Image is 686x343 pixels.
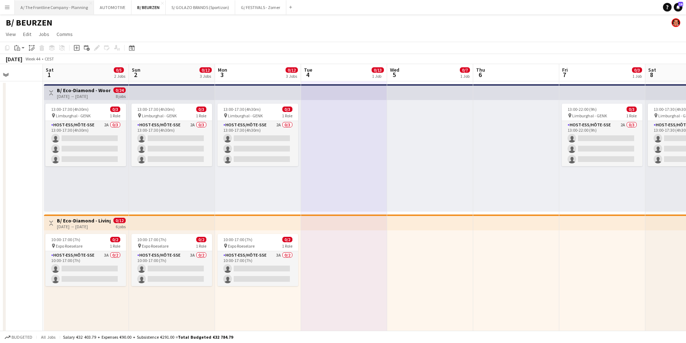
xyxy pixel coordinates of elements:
[218,251,298,286] app-card-role: Host-ess/Hôte-sse3A0/210:00-17:00 (7h)
[56,243,82,249] span: Expo Roeselare
[114,73,125,79] div: 2 Jobs
[282,107,292,112] span: 0/3
[372,73,384,79] div: 1 Job
[51,107,89,112] span: 13:00-17:30 (4h30m)
[24,56,42,62] span: Week 44
[3,30,19,39] a: View
[57,224,111,229] div: [DATE] → [DATE]
[20,30,34,39] a: Edit
[648,67,656,73] span: Sat
[475,71,485,79] span: 6
[196,107,206,112] span: 0/3
[218,121,298,166] app-card-role: Host-ess/Hôte-sse2A0/313:00-17:30 (4h30m)
[647,71,656,79] span: 8
[228,113,263,118] span: Limburghal - GENK
[218,67,227,73] span: Mon
[672,18,680,27] app-user-avatar: Peter Desart
[562,104,642,166] app-job-card: 13:00-22:00 (9h)0/3 Limburghal - GENK1 RoleHost-ess/Hôte-sse2A0/313:00-22:00 (9h)
[114,67,124,73] span: 0/5
[116,93,126,99] div: 8 jobs
[178,334,233,340] span: Total Budgeted €32 784.79
[166,0,235,14] button: S/ GOLAZO BRANDS (Sportizon)
[282,243,292,249] span: 1 Role
[282,237,292,242] span: 0/2
[218,234,298,286] app-job-card: 10:00-17:00 (7h)0/2 Expo Roeselare1 RoleHost-ess/Hôte-sse3A0/210:00-17:00 (7h)
[57,31,73,37] span: Comms
[678,2,683,6] span: 16
[218,104,298,166] app-job-card: 13:00-17:30 (4h30m)0/3 Limburghal - GENK1 RoleHost-ess/Hôte-sse2A0/313:00-17:30 (4h30m)
[286,67,298,73] span: 0/12
[110,237,120,242] span: 0/2
[131,0,166,14] button: B/ BEURZEN
[131,104,212,166] app-job-card: 13:00-17:30 (4h30m)0/3 Limburghal - GENK1 RoleHost-ess/Hôte-sse2A0/313:00-17:30 (4h30m)
[110,107,120,112] span: 0/3
[562,67,568,73] span: Fri
[196,113,206,118] span: 1 Role
[110,113,120,118] span: 1 Role
[632,73,642,79] div: 1 Job
[282,113,292,118] span: 1 Role
[45,121,126,166] app-card-role: Host-ess/Hôte-sse2A0/313:00-17:30 (4h30m)
[137,107,175,112] span: 13:00-17:30 (4h30m)
[304,67,312,73] span: Tue
[113,87,126,93] span: 0/24
[196,243,206,249] span: 1 Role
[51,237,80,242] span: 10:00-17:00 (7h)
[131,121,212,166] app-card-role: Host-ess/Hôte-sse2A0/313:00-17:30 (4h30m)
[199,67,212,73] span: 0/12
[15,0,94,14] button: A/ The Frontline Company - Planning
[674,3,682,12] a: 16
[94,0,131,14] button: AUTOMOTIVE
[632,67,642,73] span: 0/3
[45,71,54,79] span: 1
[45,56,54,62] div: CEST
[223,237,252,242] span: 10:00-17:00 (7h)
[4,333,33,341] button: Budgeted
[568,107,597,112] span: 13:00-22:00 (9h)
[572,113,607,118] span: Limburghal - GENK
[113,218,126,223] span: 0/12
[131,234,212,286] app-job-card: 10:00-17:00 (7h)0/2 Expo Roeselare1 RoleHost-ess/Hôte-sse3A0/210:00-17:00 (7h)
[45,234,126,286] app-job-card: 10:00-17:00 (7h)0/2 Expo Roeselare1 RoleHost-ess/Hôte-sse3A0/210:00-17:00 (7h)
[63,334,233,340] div: Salary €32 403.79 + Expenses €90.00 + Subsistence €291.00 =
[561,71,568,79] span: 7
[56,113,91,118] span: Limburghal - GENK
[131,251,212,286] app-card-role: Host-ess/Hôte-sse3A0/210:00-17:00 (7h)
[142,243,169,249] span: Expo Roeselare
[57,217,111,224] h3: B/ Eco-Diamond - Living [DATE] Roeselare - 01-11/11
[23,31,31,37] span: Edit
[46,67,54,73] span: Sat
[390,67,399,73] span: Wed
[6,17,52,28] h1: B/ BEURZEN
[12,335,32,340] span: Budgeted
[45,251,126,286] app-card-role: Host-ess/Hôte-sse3A0/210:00-17:00 (7h)
[562,121,642,166] app-card-role: Host-ess/Hôte-sse2A0/313:00-22:00 (9h)
[131,71,140,79] span: 2
[389,71,399,79] span: 5
[476,67,485,73] span: Thu
[626,113,637,118] span: 1 Role
[39,31,49,37] span: Jobs
[57,94,111,99] div: [DATE] → [DATE]
[286,73,297,79] div: 3 Jobs
[110,243,120,249] span: 1 Role
[132,67,140,73] span: Sun
[6,55,22,63] div: [DATE]
[45,104,126,166] app-job-card: 13:00-17:30 (4h30m)0/3 Limburghal - GENK1 RoleHost-ess/Hôte-sse2A0/313:00-17:30 (4h30m)
[36,30,52,39] a: Jobs
[223,107,261,112] span: 13:00-17:30 (4h30m)
[372,67,384,73] span: 0/13
[196,237,206,242] span: 0/2
[54,30,76,39] a: Comms
[217,71,227,79] span: 3
[57,87,111,94] h3: B/ Eco-Diamond - Woonestetika 2025 - 01-11/11
[303,71,312,79] span: 4
[228,243,255,249] span: Expo Roeselare
[460,67,470,73] span: 0/7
